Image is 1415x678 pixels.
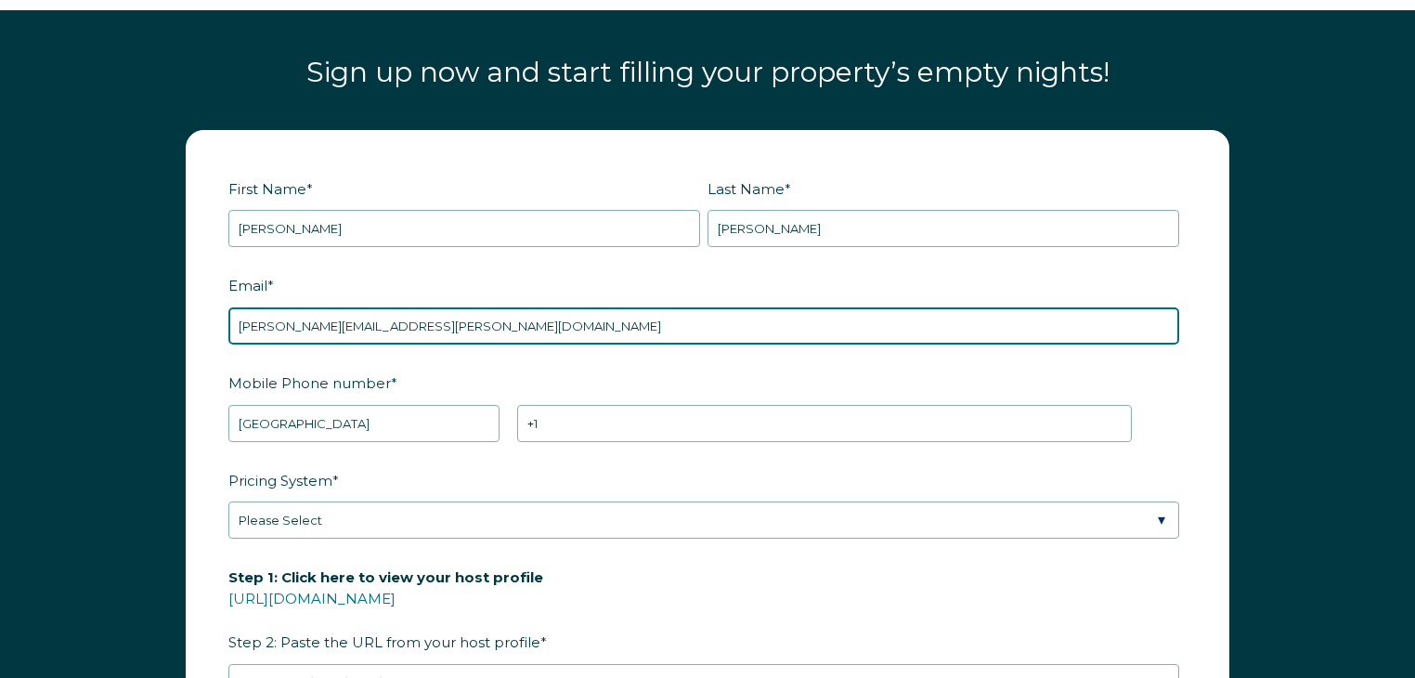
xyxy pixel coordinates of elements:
[228,466,332,495] span: Pricing System
[228,563,543,657] span: Step 2: Paste the URL from your host profile
[228,175,306,203] span: First Name
[707,175,785,203] span: Last Name
[228,369,391,398] span: Mobile Phone number
[306,55,1110,89] span: Sign up now and start filling your property’s empty nights!
[228,590,396,607] a: [URL][DOMAIN_NAME]
[228,563,543,592] span: Step 1: Click here to view your host profile
[228,271,267,300] span: Email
